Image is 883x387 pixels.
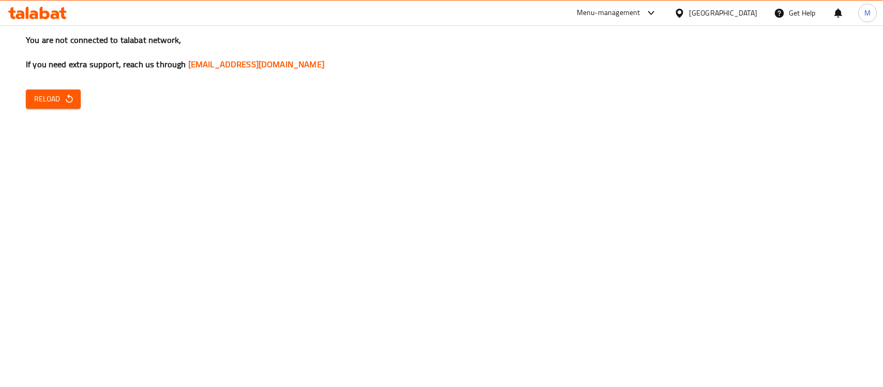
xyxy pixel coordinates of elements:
button: Reload [26,90,81,109]
a: [EMAIL_ADDRESS][DOMAIN_NAME] [188,56,324,72]
h3: You are not connected to talabat network, If you need extra support, reach us through [26,34,857,70]
div: Menu-management [577,7,640,19]
div: [GEOGRAPHIC_DATA] [689,7,757,19]
span: M [864,7,871,19]
span: Reload [34,93,72,106]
